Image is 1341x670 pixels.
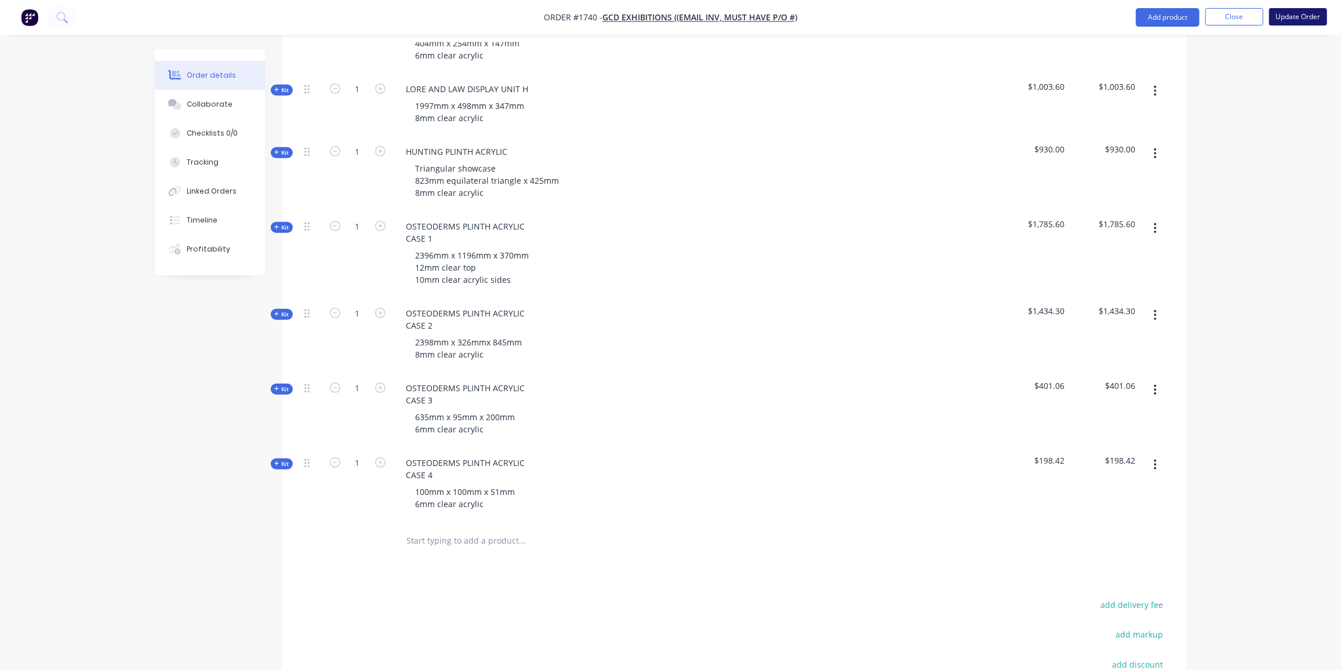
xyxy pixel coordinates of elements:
span: Kit [274,148,289,157]
button: add markup [1110,627,1169,642]
button: Kit [271,222,293,233]
div: 404mm x 254mm x 147mm 6mm clear acrylic [406,35,532,64]
span: $401.06 [1074,380,1136,392]
button: Tracking [155,148,265,177]
span: $198.42 [1074,454,1136,467]
div: Order details [187,70,236,81]
span: $930.00 [1003,143,1065,155]
span: Kit [274,310,289,319]
div: 635mm x 95mm x 200mm 6mm clear acrylic [406,409,527,438]
a: GCD Exhibitions ((Email inv, must have P/O #) [602,12,797,23]
button: Kit [271,309,293,320]
button: Profitability [155,235,265,264]
button: Collaborate [155,90,265,119]
span: Kit [274,460,289,468]
img: Factory [21,9,38,26]
div: Collaborate [187,99,232,110]
div: 1997mm x 498mm x 347mm 8mm clear acrylic [406,97,536,126]
span: $401.06 [1003,380,1065,392]
div: OSTEODERMS PLINTH ACRYLIC CASE 1 [397,218,535,247]
button: Close [1205,8,1263,26]
div: LORE AND LAW DISPLAY UNIT H [397,81,538,97]
div: 2396mm x 1196mm x 370mm 12mm clear top 10mm clear acrylic sides [406,247,541,288]
span: $1,003.60 [1074,81,1136,93]
span: Order #1740 - [544,12,602,23]
button: Kit [271,458,293,469]
button: add delivery fee [1095,597,1169,613]
div: OSTEODERMS PLINTH ACRYLIC CASE 4 [397,454,535,483]
span: $1,785.60 [1003,218,1065,230]
div: Checklists 0/0 [187,128,238,139]
span: $198.42 [1003,454,1065,467]
span: $1,434.30 [1003,305,1065,317]
div: Timeline [187,215,217,225]
span: $1,434.30 [1074,305,1136,317]
button: Linked Orders [155,177,265,206]
div: Tracking [187,157,219,167]
span: Kit [274,385,289,394]
span: $930.00 [1074,143,1136,155]
button: Update Order [1269,8,1327,26]
div: 100mm x 100mm x 51mm 6mm clear acrylic [406,483,525,512]
button: Kit [271,147,293,158]
div: Linked Orders [187,186,237,196]
button: Kit [271,384,293,395]
div: OSTEODERMS PLINTH ACRYLIC CASE 3 [397,380,535,409]
button: Checklists 0/0 [155,119,265,148]
span: $1,003.60 [1003,81,1065,93]
button: Timeline [155,206,265,235]
div: Triangular showcase 823mm equilateral triangle x 425mm 8mm clear acrylic [406,160,569,201]
button: Kit [271,85,293,96]
button: Order details [155,61,265,90]
div: 2398mm x 326mmx 845mm 8mm clear acrylic [406,334,532,363]
input: Start typing to add a product... [406,529,638,552]
div: OSTEODERMS PLINTH ACRYLIC CASE 2 [397,305,535,334]
div: Profitability [187,244,230,254]
span: $1,785.60 [1074,218,1136,230]
button: Add product [1136,8,1200,27]
span: Kit [274,86,289,94]
span: Kit [274,223,289,232]
div: HUNTING PLINTH ACRYLIC [397,143,517,160]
